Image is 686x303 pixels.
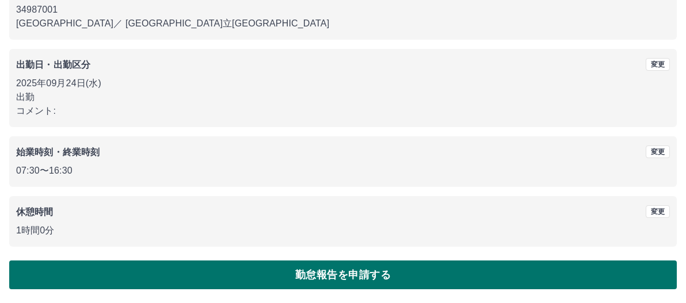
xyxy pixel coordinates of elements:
button: 変更 [646,145,670,158]
p: [GEOGRAPHIC_DATA] ／ [GEOGRAPHIC_DATA]立[GEOGRAPHIC_DATA] [16,17,670,30]
b: 始業時刻・終業時刻 [16,147,100,157]
p: 34987001 [16,3,670,17]
p: 出勤 [16,90,670,104]
p: コメント: [16,104,670,118]
button: 勤怠報告を申請する [9,260,677,289]
p: 1時間0分 [16,224,670,237]
button: 変更 [646,205,670,218]
b: 出勤日・出勤区分 [16,60,90,70]
p: 2025年09月24日(水) [16,76,670,90]
b: 休憩時間 [16,207,54,217]
button: 変更 [646,58,670,71]
p: 07:30 〜 16:30 [16,164,670,178]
